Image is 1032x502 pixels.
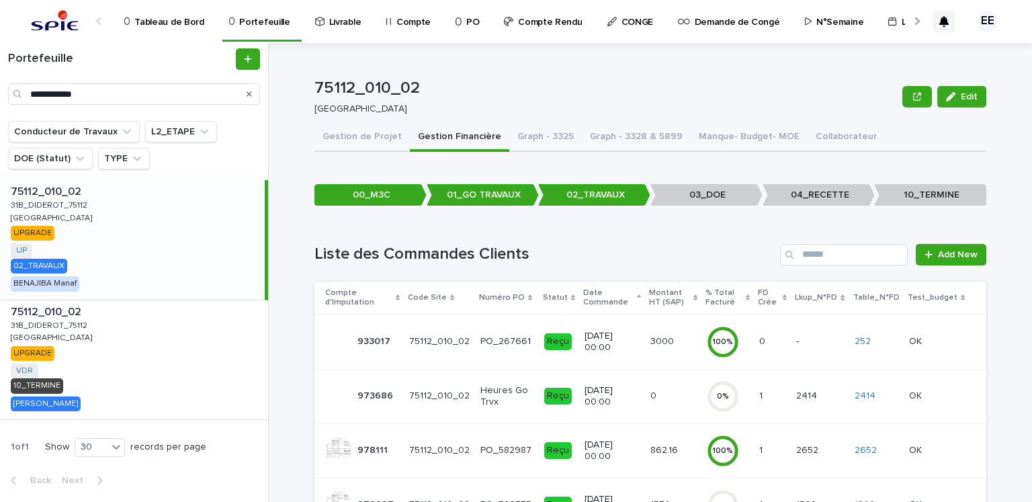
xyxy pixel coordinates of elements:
[707,392,739,401] div: 0 %
[22,476,51,485] span: Back
[16,366,33,376] a: VDR
[410,124,509,152] button: Gestion Financière
[855,390,875,402] a: 2414
[585,440,639,462] p: [DATE] 00:00
[314,423,986,478] tr: 978111978111 75112_010_02PO_582987Reçu[DATE] 00:00862.16862.16 100%11 26522652 2652 OKOK
[11,276,79,291] div: BENAJIBA Manaf
[909,388,924,402] p: OK
[11,198,90,210] p: 31B_DIDEROT_75112
[408,290,447,305] p: Code Site
[409,390,470,402] p: 75112_010_02
[691,124,808,152] button: Manque- Budget- MOE
[855,445,877,456] a: 2652
[357,442,390,456] p: 978111
[480,336,533,347] p: PO_267661
[314,315,986,369] tr: 933017933017 75112_010_02PO_267661Reçu[DATE] 00:0030003000 100%00 -- 252 OKOK
[45,442,69,453] p: Show
[427,184,539,206] p: 01_GO TRAVAUX
[314,369,986,423] tr: 973686973686 75112_010_02Heures Go TrvxReçu[DATE] 00:0000 0%11 24142414 2414 OKOK
[11,303,84,319] p: 75112_010_02
[853,290,900,305] p: Table_N°FD
[908,290,957,305] p: Test_budget
[56,474,114,487] button: Next
[509,124,582,152] button: Graph - 3325
[583,286,633,310] p: Date Commande
[855,336,871,347] a: 252
[705,286,742,310] p: % Total Facturé
[8,83,260,105] input: Search
[314,124,410,152] button: Gestion de Projet
[758,286,779,310] p: FD Crée
[650,388,659,402] p: 0
[707,337,739,347] div: 100 %
[650,442,681,456] p: 862.16
[11,378,63,393] div: 10_TERMINE
[11,396,81,411] div: [PERSON_NAME]
[795,290,837,305] p: Lkup_N°FD
[98,148,150,169] button: TYPE
[796,388,820,402] p: 2414
[11,211,95,223] p: [GEOGRAPHIC_DATA]
[479,290,525,305] p: Numéro PO
[480,385,533,408] p: Heures Go Trvx
[808,124,885,152] button: Collaborateur
[938,250,978,259] span: Add New
[357,388,396,402] p: 973686
[916,244,986,265] a: Add New
[585,385,639,408] p: [DATE] 00:00
[544,442,572,459] div: Reçu
[75,440,107,454] div: 30
[909,442,924,456] p: OK
[11,226,54,241] div: UPGRADE
[874,184,986,206] p: 10_TERMINE
[977,11,998,32] div: EE
[8,121,140,142] button: Conducteur de Travaux
[796,333,802,347] p: -
[357,333,393,347] p: 933017
[11,346,54,361] div: UPGRADE
[130,442,206,453] p: records per page
[409,336,470,347] p: 75112_010_02
[909,333,924,347] p: OK
[585,331,639,353] p: [DATE] 00:00
[314,103,892,115] p: [GEOGRAPHIC_DATA]
[649,286,690,310] p: Montant HT (SAP)
[937,86,986,108] button: Edit
[707,446,739,456] div: 100 %
[538,184,650,206] p: 02_TRAVAUX
[780,244,908,265] input: Search
[409,445,470,456] p: 75112_010_02
[582,124,691,152] button: Graph - 3328 & 5899
[8,148,93,169] button: DOE (Statut)
[544,388,572,405] div: Reçu
[145,121,217,142] button: L2_ETAPE
[314,79,897,98] p: 75112_010_02
[8,52,233,67] h1: Portefeuille
[314,184,427,206] p: 00_M3C
[650,184,763,206] p: 03_DOE
[11,319,90,331] p: 31B_DIDEROT_75112
[62,476,91,485] span: Next
[543,290,568,305] p: Statut
[759,442,765,456] p: 1
[16,246,27,255] a: UP
[480,445,533,456] p: PO_582987
[11,183,84,198] p: 75112_010_02
[796,442,821,456] p: 2652
[325,286,392,310] p: Compte d'Imputation
[759,333,768,347] p: 0
[544,333,572,350] div: Reçu
[11,259,67,274] div: 02_TRAVAUX
[11,331,95,343] p: [GEOGRAPHIC_DATA]
[27,8,83,35] img: svstPd6MQfCT1uX1QGkG
[314,245,775,264] h1: Liste des Commandes Clients
[650,333,677,347] p: 3000
[759,388,765,402] p: 1
[763,184,875,206] p: 04_RECETTE
[961,92,978,101] span: Edit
